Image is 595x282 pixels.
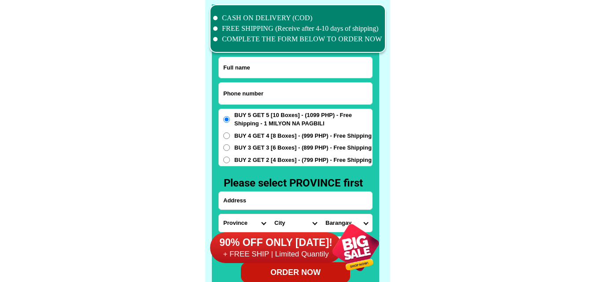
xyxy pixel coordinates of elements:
span: BUY 3 GET 3 [6 Boxes] - (899 PHP) - Free Shipping [234,143,372,152]
li: FREE SHIPPING (Receive after 4-10 days of shipping) [213,23,382,34]
span: BUY 5 GET 5 [10 Boxes] - (1099 PHP) - Free Shipping - 1 MILYON NA PAGBILI [234,111,372,128]
input: BUY 2 GET 2 [4 Boxes] - (799 PHP) - Free Shipping [223,157,230,163]
input: BUY 5 GET 5 [10 Boxes] - (1099 PHP) - Free Shipping - 1 MILYON NA PAGBILI [223,116,230,123]
h6: 90% OFF ONLY [DATE]! [210,236,342,249]
input: Input phone_number [219,83,372,104]
li: COMPLETE THE FORM BELOW TO ORDER NOW [213,34,382,44]
input: BUY 3 GET 3 [6 Boxes] - (899 PHP) - Free Shipping [223,144,230,151]
h3: Please select PROVINCE first [224,175,372,191]
input: Input full_name [219,57,372,78]
span: BUY 2 GET 2 [4 Boxes] - (799 PHP) - Free Shipping [234,156,372,165]
li: CASH ON DELIVERY (COD) [213,13,382,23]
input: BUY 4 GET 4 [8 Boxes] - (999 PHP) - Free Shipping [223,132,230,139]
span: BUY 4 GET 4 [8 Boxes] - (999 PHP) - Free Shipping [234,132,372,140]
h6: + FREE SHIP | Limited Quantily [210,249,342,259]
input: Input address [219,192,372,209]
